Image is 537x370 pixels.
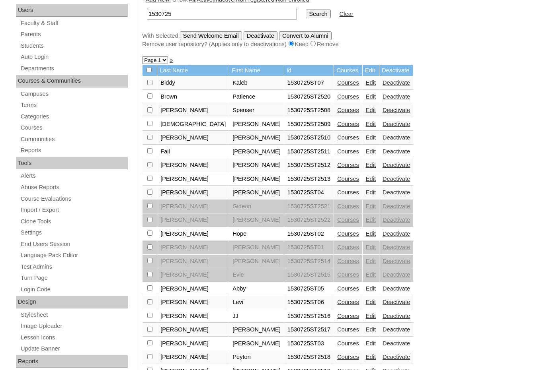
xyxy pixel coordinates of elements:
[229,241,284,254] td: [PERSON_NAME]
[383,79,410,86] a: Deactivate
[337,162,359,168] a: Courses
[157,104,229,117] td: [PERSON_NAME]
[20,52,128,62] a: Auto Login
[20,18,128,28] a: Faculty & Staff
[337,134,359,141] a: Courses
[229,337,284,351] td: [PERSON_NAME]
[16,4,128,17] div: Users
[337,299,359,305] a: Courses
[284,227,334,241] td: 1530725ST02
[284,310,334,323] td: 1530725ST2516
[20,145,128,155] a: Reports
[229,186,284,200] td: [PERSON_NAME]
[20,310,128,320] a: Stylesheet
[229,145,284,159] td: [PERSON_NAME]
[366,176,376,182] a: Edit
[340,11,353,17] a: Clear
[383,176,410,182] a: Deactivate
[20,321,128,331] a: Image Uploader
[157,65,229,76] td: Last Name
[284,159,334,172] td: 1530725ST2512
[337,285,359,292] a: Courses
[383,217,410,223] a: Deactivate
[379,65,413,76] td: Deactivate
[284,65,334,76] td: Id
[337,203,359,209] a: Courses
[20,41,128,51] a: Students
[20,123,128,133] a: Courses
[284,76,334,90] td: 1530725ST07
[284,241,334,254] td: 1530725ST01
[366,93,376,100] a: Edit
[157,227,229,241] td: [PERSON_NAME]
[284,337,334,351] td: 1530725ST03
[337,93,359,100] a: Courses
[366,258,376,264] a: Edit
[337,176,359,182] a: Courses
[284,268,334,282] td: 1530725ST2515
[366,354,376,360] a: Edit
[363,65,379,76] td: Edit
[229,76,284,90] td: Kaleb
[337,354,359,360] a: Courses
[20,64,128,74] a: Departments
[383,285,410,292] a: Deactivate
[383,244,410,250] a: Deactivate
[20,250,128,260] a: Language Pack Editor
[337,79,359,86] a: Courses
[383,354,410,360] a: Deactivate
[337,148,359,155] a: Courses
[147,9,297,19] input: Search
[383,203,410,209] a: Deactivate
[170,57,173,63] a: »
[337,244,359,250] a: Courses
[383,326,410,333] a: Deactivate
[20,134,128,144] a: Communities
[337,340,359,347] a: Courses
[366,299,376,305] a: Edit
[229,227,284,241] td: Hope
[383,340,410,347] a: Deactivate
[383,258,410,264] a: Deactivate
[284,296,334,309] td: 1530725ST06
[20,262,128,272] a: Test Admins
[229,282,284,296] td: Abby
[383,299,410,305] a: Deactivate
[306,10,330,18] input: Search
[157,159,229,172] td: [PERSON_NAME]
[20,333,128,343] a: Lesson Icons
[20,344,128,354] a: Update Banner
[229,131,284,145] td: [PERSON_NAME]
[229,172,284,186] td: [PERSON_NAME]
[20,171,128,181] a: Alerts
[229,65,284,76] td: First Name
[229,255,284,268] td: [PERSON_NAME]
[337,231,359,237] a: Courses
[157,241,229,254] td: [PERSON_NAME]
[383,271,410,278] a: Deactivate
[284,145,334,159] td: 1530725ST2511
[337,189,359,196] a: Courses
[229,159,284,172] td: [PERSON_NAME]
[16,157,128,170] div: Tools
[229,351,284,364] td: Peyton
[366,189,376,196] a: Edit
[383,231,410,237] a: Deactivate
[16,355,128,368] div: Reports
[383,162,410,168] a: Deactivate
[366,162,376,168] a: Edit
[229,118,284,131] td: [PERSON_NAME]
[157,213,229,227] td: [PERSON_NAME]
[157,310,229,323] td: [PERSON_NAME]
[20,228,128,238] a: Settings
[229,310,284,323] td: JJ
[229,323,284,337] td: [PERSON_NAME]
[229,104,284,117] td: Spenser
[366,231,376,237] a: Edit
[20,273,128,283] a: Turn Page
[337,258,359,264] a: Courses
[366,148,376,155] a: Edit
[284,323,334,337] td: 1530725ST2517
[157,186,229,200] td: [PERSON_NAME]
[244,31,277,40] input: Deactivate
